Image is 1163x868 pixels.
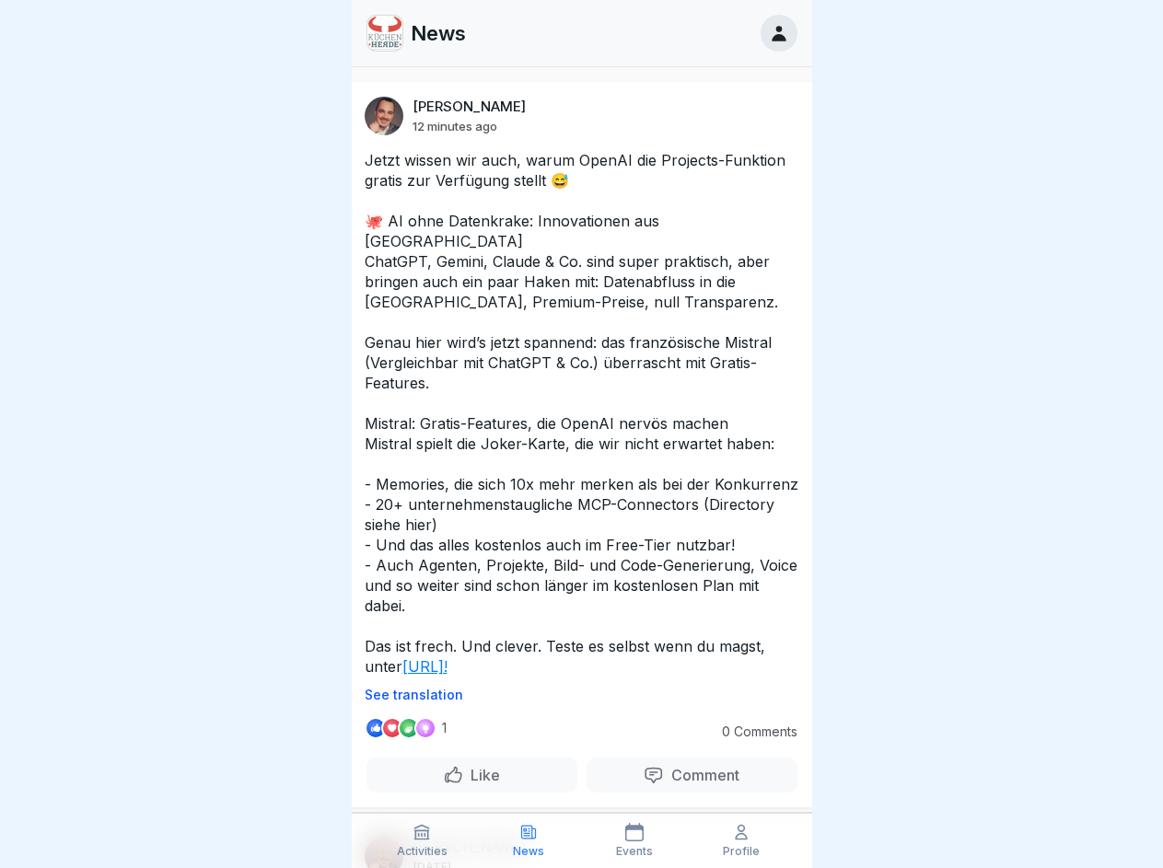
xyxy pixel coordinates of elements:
p: Activities [397,845,448,858]
p: News [513,845,544,858]
p: Events [616,845,653,858]
p: 12 minutes ago [413,119,497,133]
p: 1 [442,721,447,735]
p: [PERSON_NAME] [413,98,526,115]
p: Comment [664,766,739,784]
img: vyjpw951skg073owmonln6kd.png [367,16,402,51]
a: [URL]! [402,657,448,676]
p: See translation [365,688,799,702]
p: Jetzt wissen wir auch, warum OpenAI die Projects-Funktion gratis zur Verfügung stellt 😅 🐙 AI ohne... [365,150,799,677]
p: News [411,21,466,45]
p: 0 Comments [696,724,797,739]
p: Profile [723,845,760,858]
p: Like [463,766,500,784]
